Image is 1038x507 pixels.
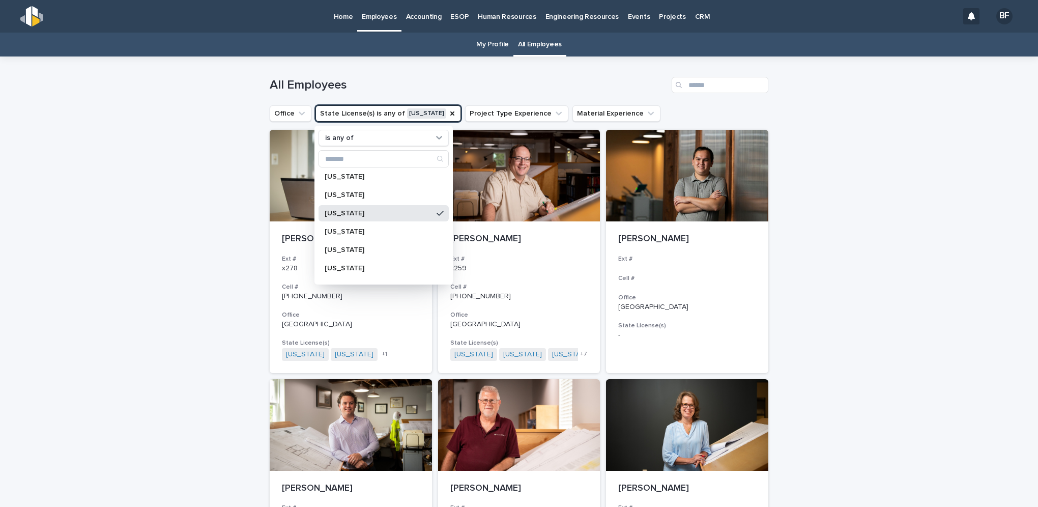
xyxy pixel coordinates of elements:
button: Material Experience [572,105,660,122]
p: [PERSON_NAME] [618,483,756,494]
p: [PERSON_NAME] [282,234,420,245]
a: [PERSON_NAME]Ext #Cell #Office[GEOGRAPHIC_DATA]State License(s)- [606,130,768,373]
p: [US_STATE] [325,246,432,253]
a: [US_STATE] [286,350,325,359]
p: [PERSON_NAME] [450,483,588,494]
p: [GEOGRAPHIC_DATA] [450,320,588,329]
h3: Office [618,294,756,302]
h3: Office [282,311,420,319]
a: [US_STATE] [503,350,542,359]
button: Office [270,105,311,122]
h3: State License(s) [450,339,588,347]
h3: State License(s) [618,322,756,330]
h3: Cell # [282,283,420,291]
a: x278 [282,265,298,272]
a: My Profile [476,33,509,57]
img: s5b5MGTdWwFoU4EDV7nw [20,6,43,26]
a: [PERSON_NAME]Ext #x278Cell #[PHONE_NUMBER]Office[GEOGRAPHIC_DATA]State License(s)[US_STATE] [US_S... [270,130,432,373]
p: [US_STATE] [325,228,432,235]
p: [PERSON_NAME] [618,234,756,245]
p: is any of [325,134,354,143]
h3: Ext # [282,255,420,263]
h3: Ext # [450,255,588,263]
p: - [618,331,756,340]
input: Search [672,77,768,93]
a: [US_STATE] [552,350,591,359]
p: [PERSON_NAME] [282,483,420,494]
a: x259 [450,265,467,272]
div: Search [319,150,449,167]
a: [US_STATE] [454,350,493,359]
span: + 1 [382,351,387,357]
h3: Cell # [450,283,588,291]
button: Project Type Experience [465,105,568,122]
p: [US_STATE] [325,173,432,180]
a: [US_STATE] [335,350,373,359]
button: State License(s) [315,105,461,122]
h3: Office [450,311,588,319]
p: [US_STATE] [325,191,432,199]
a: [PHONE_NUMBER] [282,293,342,300]
a: [PERSON_NAME]Ext #x259Cell #[PHONE_NUMBER]Office[GEOGRAPHIC_DATA]State License(s)[US_STATE] [US_S... [438,130,600,373]
p: [PERSON_NAME] [450,234,588,245]
h3: State License(s) [282,339,420,347]
a: [PHONE_NUMBER] [450,293,511,300]
p: [GEOGRAPHIC_DATA] [618,303,756,312]
h3: Ext # [618,255,756,263]
p: [US_STATE] [325,265,432,272]
p: [GEOGRAPHIC_DATA] [282,320,420,329]
div: BF [996,8,1013,24]
a: All Employees [518,33,562,57]
h1: All Employees [270,78,668,93]
h3: Cell # [618,274,756,283]
span: + 7 [580,351,587,357]
p: [US_STATE] [325,210,432,217]
input: Search [319,151,448,167]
